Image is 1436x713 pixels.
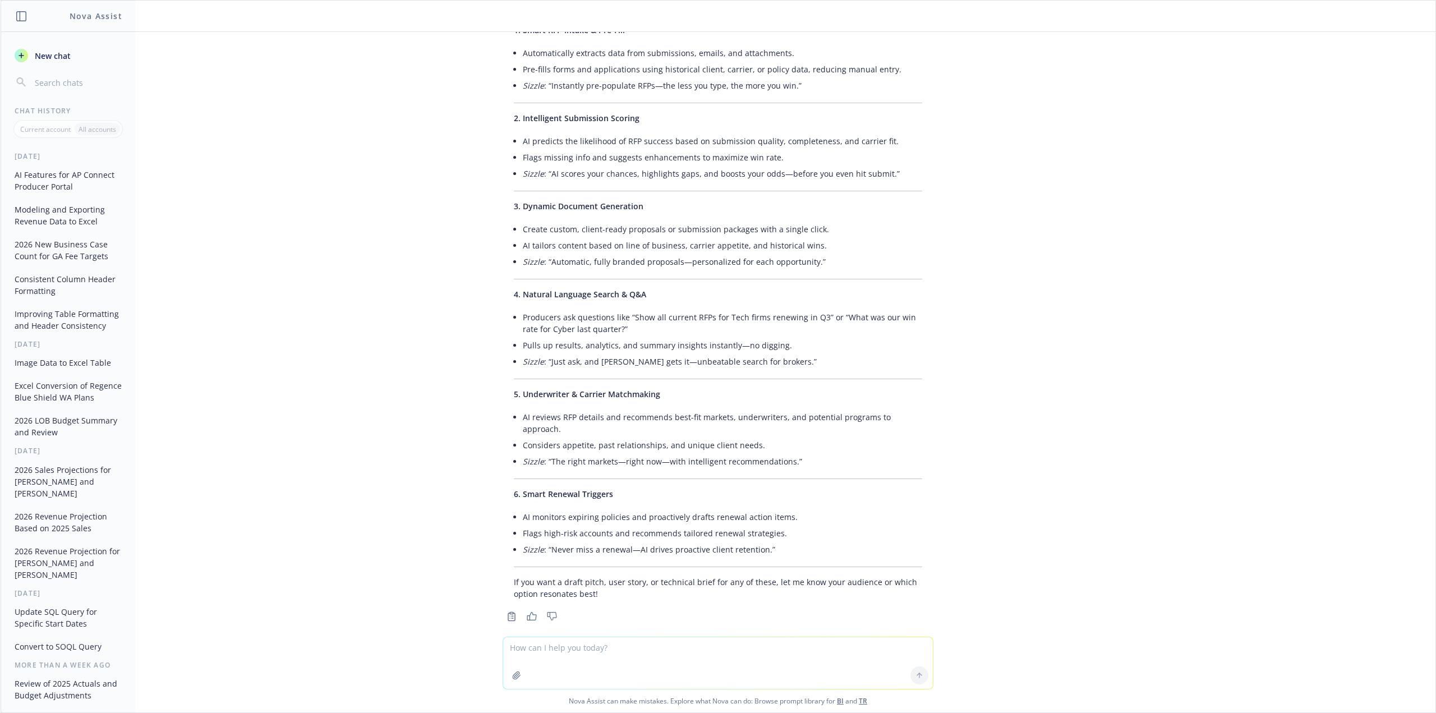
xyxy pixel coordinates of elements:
button: Image Data to Excel Table [10,353,126,372]
button: AI Features for AP Connect Producer Portal [10,165,126,196]
button: Review of 2025 Actuals and Budget Adjustments [10,674,126,705]
span: 4. Natural Language Search & Q&A [514,289,646,300]
button: Improving Table Formatting and Header Consistency [10,305,126,335]
em: Sizzle [523,544,544,555]
li: : “Automatic, fully branded proposals—personalized for each opportunity.” [523,254,922,270]
span: New chat [33,50,71,62]
li: AI predicts the likelihood of RFP success based on submission quality, completeness, and carrier ... [523,133,922,149]
svg: Copy to clipboard [507,611,517,622]
button: Excel Conversion of Regence Blue Shield WA Plans [10,376,126,407]
div: [DATE] [1,446,135,456]
button: 2026 Revenue Projection for [PERSON_NAME] and [PERSON_NAME] [10,542,126,584]
li: Pulls up results, analytics, and summary insights instantly—no digging. [523,337,922,353]
span: 1. Smart RFP Intake & Pre-Fill [514,25,625,35]
li: : “The right markets—right now—with intelligent recommendations.” [523,453,922,470]
span: 5. Underwriter & Carrier Matchmaking [514,389,660,399]
p: All accounts [79,125,116,134]
button: Modeling and Exporting Revenue Data to Excel [10,200,126,231]
li: AI reviews RFP details and recommends best-fit markets, underwriters, and potential programs to a... [523,409,922,437]
em: Sizzle [523,168,544,179]
li: AI tailors content based on line of business, carrier appetite, and historical wins. [523,237,922,254]
button: 2026 New Business Case Count for GA Fee Targets [10,235,126,265]
em: Sizzle [523,256,544,267]
button: Thumbs down [543,609,561,624]
span: 6. Smart Renewal Triggers [514,489,613,499]
li: : “Instantly pre-populate RFPs—the less you type, the more you win.” [523,77,922,94]
a: TR [859,696,867,706]
button: 2026 Revenue Projection Based on 2025 Sales [10,507,126,537]
button: Update SQL Query for Specific Start Dates [10,602,126,633]
li: : “AI scores your chances, highlights gaps, and boosts your odds—before you even hit submit.” [523,165,922,182]
li: Flags missing info and suggests enhancements to maximize win rate. [523,149,922,165]
span: 2. Intelligent Submission Scoring [514,113,639,123]
div: [DATE] [1,339,135,349]
li: Pre-fills forms and applications using historical client, carrier, or policy data, reducing manua... [523,61,922,77]
li: Producers ask questions like “Show all current RFPs for Tech firms renewing in Q3” or “What was o... [523,309,922,337]
p: Current account [20,125,71,134]
button: Consistent Column Header Formatting [10,270,126,300]
h1: Nova Assist [70,10,122,22]
p: If you want a draft pitch, user story, or technical brief for any of these, let me know your audi... [514,576,922,600]
li: : “Just ask, and [PERSON_NAME] gets it—unbeatable search for brokers.” [523,353,922,370]
em: Sizzle [523,456,544,467]
span: 3. Dynamic Document Generation [514,201,643,211]
li: Considers appetite, past relationships, and unique client needs. [523,437,922,453]
div: More than a week ago [1,660,135,670]
em: Sizzle [523,80,544,91]
em: Sizzle [523,356,544,367]
li: Automatically extracts data from submissions, emails, and attachments. [523,45,922,61]
span: Nova Assist can make mistakes. Explore what Nova can do: Browse prompt library for and [5,689,1431,712]
li: Flags high-risk accounts and recommends tailored renewal strategies. [523,525,922,541]
div: Chat History [1,106,135,116]
input: Search chats [33,75,122,90]
div: [DATE] [1,588,135,598]
button: 2026 Sales Projections for [PERSON_NAME] and [PERSON_NAME] [10,461,126,503]
li: Create custom, client-ready proposals or submission packages with a single click. [523,221,922,237]
a: BI [837,696,844,706]
button: New chat [10,45,126,66]
button: 2026 LOB Budget Summary and Review [10,411,126,441]
li: : “Never miss a renewal—AI drives proactive client retention.” [523,541,922,558]
li: AI monitors expiring policies and proactively drafts renewal action items. [523,509,922,525]
button: Convert to SOQL Query [10,637,126,656]
div: [DATE] [1,151,135,161]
